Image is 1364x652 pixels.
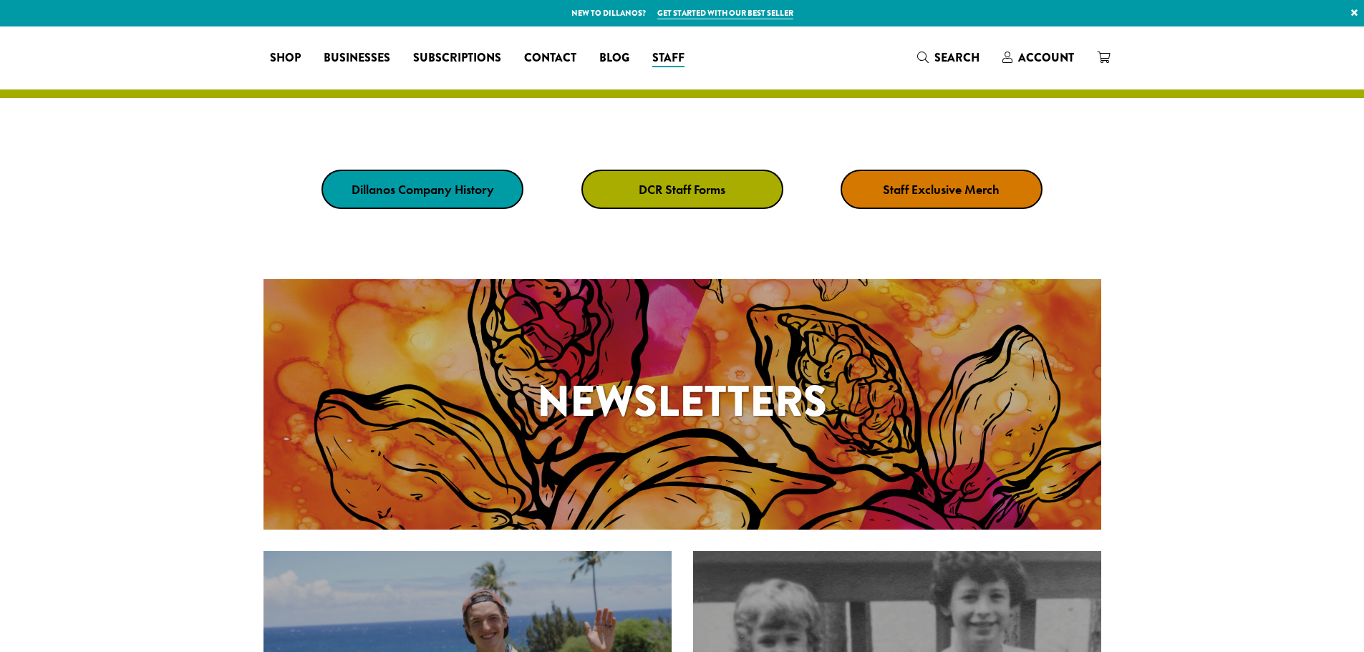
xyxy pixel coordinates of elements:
[934,49,980,66] span: Search
[841,170,1043,209] a: Staff Exclusive Merch
[657,7,793,19] a: Get started with our best seller
[413,49,501,67] span: Subscriptions
[641,47,696,69] a: Staff
[324,49,390,67] span: Businesses
[883,181,1000,198] strong: Staff Exclusive Merch
[652,49,685,67] span: Staff
[263,279,1101,530] a: Newsletters
[1018,49,1074,66] span: Account
[270,49,301,67] span: Shop
[906,46,991,69] a: Search
[581,170,783,209] a: DCR Staff Forms
[599,49,629,67] span: Blog
[263,369,1101,434] h1: Newsletters
[352,181,494,198] strong: Dillanos Company History
[321,170,523,209] a: Dillanos Company History
[639,181,725,198] strong: DCR Staff Forms
[524,49,576,67] span: Contact
[258,47,312,69] a: Shop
